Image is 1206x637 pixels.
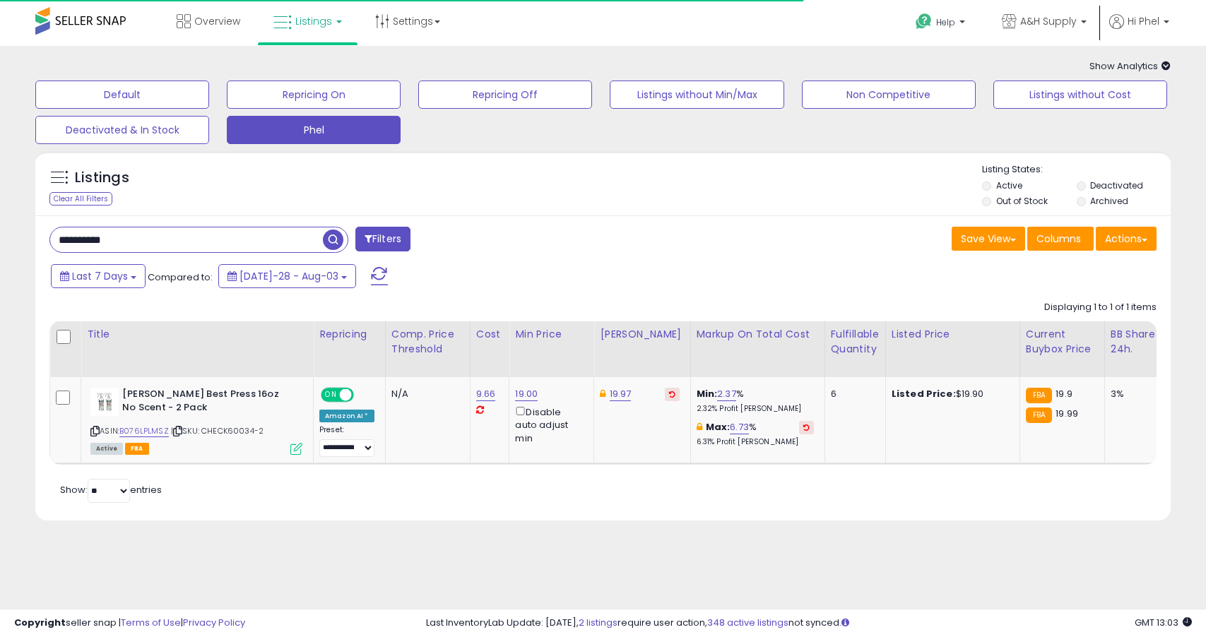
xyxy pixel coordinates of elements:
div: N/A [391,388,459,400]
a: 19.97 [610,387,632,401]
span: Columns [1036,232,1081,246]
div: Markup on Total Cost [697,327,819,342]
small: FBA [1026,407,1052,423]
div: Amazon AI * [319,410,374,422]
span: | SKU: CHECK60034-2 [171,425,264,436]
a: 9.66 [476,387,496,401]
b: [PERSON_NAME] Best Press 16oz No Scent - 2 Pack [122,388,294,417]
span: [DATE]-28 - Aug-03 [240,269,338,283]
div: Displaying 1 to 1 of 1 items [1044,301,1157,314]
button: Actions [1096,227,1157,251]
a: 348 active listings [707,616,788,629]
label: Deactivated [1090,179,1143,191]
span: Overview [194,14,240,28]
span: All listings currently available for purchase on Amazon [90,443,123,455]
div: Listed Price [892,327,1014,342]
div: Title [87,327,307,342]
span: FBA [125,443,149,455]
button: Listings without Min/Max [610,81,784,109]
a: 2.37 [717,387,736,401]
div: % [697,388,814,414]
button: Listings without Cost [993,81,1167,109]
a: 6.73 [730,420,749,434]
button: Repricing Off [418,81,592,109]
div: seller snap | | [14,617,245,630]
div: Last InventoryLab Update: [DATE], require user action, not synced. [426,617,1192,630]
div: Comp. Price Threshold [391,327,464,357]
label: Archived [1090,195,1128,207]
a: B076LPLMSZ [119,425,169,437]
button: Repricing On [227,81,401,109]
span: Help [936,16,955,28]
p: 6.31% Profit [PERSON_NAME] [697,437,814,447]
button: Save View [952,227,1025,251]
div: Repricing [319,327,379,342]
a: Hi Phel [1109,14,1169,46]
i: Get Help [915,13,933,30]
div: 3% [1111,388,1157,400]
span: Show: entries [60,483,162,496]
img: 41gVjhqC4-L._SL40_.jpg [90,388,119,416]
button: Phel [227,116,401,144]
div: [PERSON_NAME] [600,327,684,342]
label: Active [996,179,1022,191]
div: BB Share 24h. [1111,327,1162,357]
button: Filters [355,227,410,251]
span: 2025-08-11 13:03 GMT [1135,616,1192,629]
div: Preset: [319,425,374,457]
b: Min: [697,387,718,400]
button: Last 7 Days [51,264,146,288]
span: Hi Phel [1128,14,1159,28]
b: Listed Price: [892,387,956,400]
small: FBA [1026,388,1052,403]
div: Current Buybox Price [1026,327,1099,357]
button: Deactivated & In Stock [35,116,209,144]
span: A&H Supply [1020,14,1077,28]
span: OFF [352,389,374,401]
span: 19.99 [1056,407,1078,420]
th: The percentage added to the cost of goods (COGS) that forms the calculator for Min & Max prices. [690,321,824,377]
div: ASIN: [90,388,302,453]
button: [DATE]-28 - Aug-03 [218,264,356,288]
div: $19.90 [892,388,1009,400]
div: Clear All Filters [49,192,112,206]
button: Default [35,81,209,109]
button: Non Competitive [802,81,976,109]
span: Listings [295,14,332,28]
label: Out of Stock [996,195,1048,207]
a: Help [904,2,979,46]
span: Last 7 Days [72,269,128,283]
div: Disable auto adjust min [515,404,583,445]
strong: Copyright [14,616,66,629]
div: Fulfillable Quantity [831,327,880,357]
p: Listing States: [982,163,1171,177]
a: Privacy Policy [183,616,245,629]
span: ON [322,389,340,401]
div: 6 [831,388,875,400]
a: Terms of Use [121,616,181,629]
p: 2.32% Profit [PERSON_NAME] [697,404,814,414]
a: 19.00 [515,387,538,401]
button: Columns [1027,227,1094,251]
b: Max: [706,420,731,434]
span: 19.9 [1056,387,1072,400]
a: 2 listings [579,616,617,629]
div: Cost [476,327,504,342]
span: Compared to: [148,270,213,284]
h5: Listings [75,168,129,188]
div: % [697,421,814,447]
span: Show Analytics [1089,59,1171,73]
div: Min Price [515,327,588,342]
